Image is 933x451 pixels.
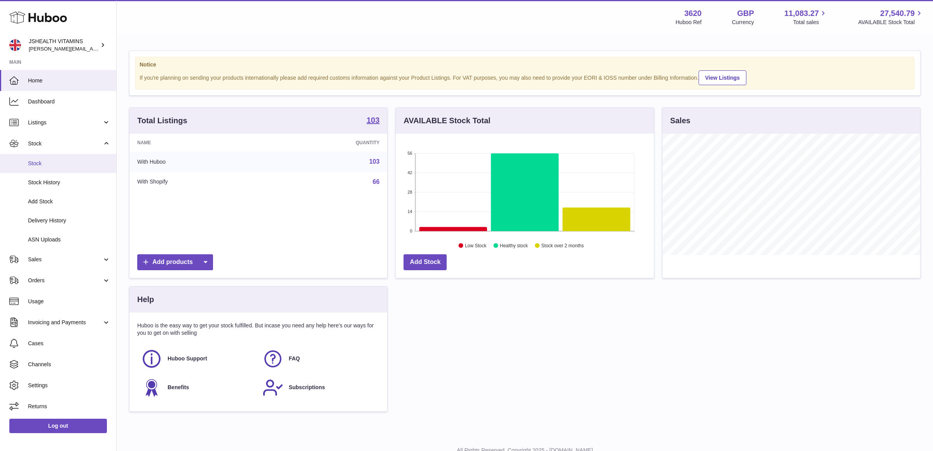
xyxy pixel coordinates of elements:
strong: 3620 [684,8,702,19]
span: Subscriptions [289,384,325,391]
span: Benefits [168,384,189,391]
text: 28 [408,190,412,194]
span: [PERSON_NAME][EMAIL_ADDRESS][DOMAIN_NAME] [29,45,156,52]
a: Huboo Support [141,348,255,369]
span: 27,540.79 [880,8,915,19]
a: Subscriptions [262,377,376,398]
a: Log out [9,419,107,433]
a: FAQ [262,348,376,369]
span: Invoicing and Payments [28,319,102,326]
span: AVAILABLE Stock Total [858,19,924,26]
span: 11,083.27 [784,8,819,19]
span: Returns [28,403,110,410]
p: Huboo is the easy way to get your stock fulfilled. But incase you need any help here's our ways f... [137,322,379,337]
th: Name [129,134,269,152]
span: ASN Uploads [28,236,110,243]
span: Total sales [793,19,828,26]
text: Low Stock [465,243,487,248]
span: Stock [28,140,102,147]
text: 42 [408,170,412,175]
h3: Total Listings [137,115,187,126]
h3: AVAILABLE Stock Total [404,115,490,126]
h3: Help [137,294,154,305]
td: With Shopify [129,172,269,192]
text: 56 [408,151,412,156]
text: Stock over 2 months [542,243,584,248]
h3: Sales [670,115,690,126]
a: 103 [369,158,380,165]
img: francesca@jshealthvitamins.com [9,39,21,51]
a: 103 [367,116,379,126]
text: 0 [410,229,412,233]
a: 27,540.79 AVAILABLE Stock Total [858,8,924,26]
a: Add products [137,254,213,270]
span: FAQ [289,355,300,362]
a: View Listings [699,70,746,85]
strong: GBP [737,8,754,19]
div: Currency [732,19,754,26]
text: 14 [408,209,412,214]
span: Home [28,77,110,84]
span: Channels [28,361,110,368]
div: JSHEALTH VITAMINS [29,38,99,52]
strong: 103 [367,116,379,124]
a: 11,083.27 Total sales [784,8,828,26]
strong: Notice [140,61,910,68]
text: Healthy stock [500,243,528,248]
span: Usage [28,298,110,305]
th: Quantity [269,134,388,152]
span: Stock History [28,179,110,186]
span: Settings [28,382,110,389]
td: With Huboo [129,152,269,172]
div: If you're planning on sending your products internationally please add required customs informati... [140,69,910,85]
span: Dashboard [28,98,110,105]
span: Delivery History [28,217,110,224]
span: Cases [28,340,110,347]
span: Add Stock [28,198,110,205]
span: Stock [28,160,110,167]
span: Huboo Support [168,355,207,362]
div: Huboo Ref [676,19,702,26]
a: Benefits [141,377,255,398]
span: Sales [28,256,102,263]
span: Listings [28,119,102,126]
a: Add Stock [404,254,447,270]
a: 66 [373,178,380,185]
span: Orders [28,277,102,284]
